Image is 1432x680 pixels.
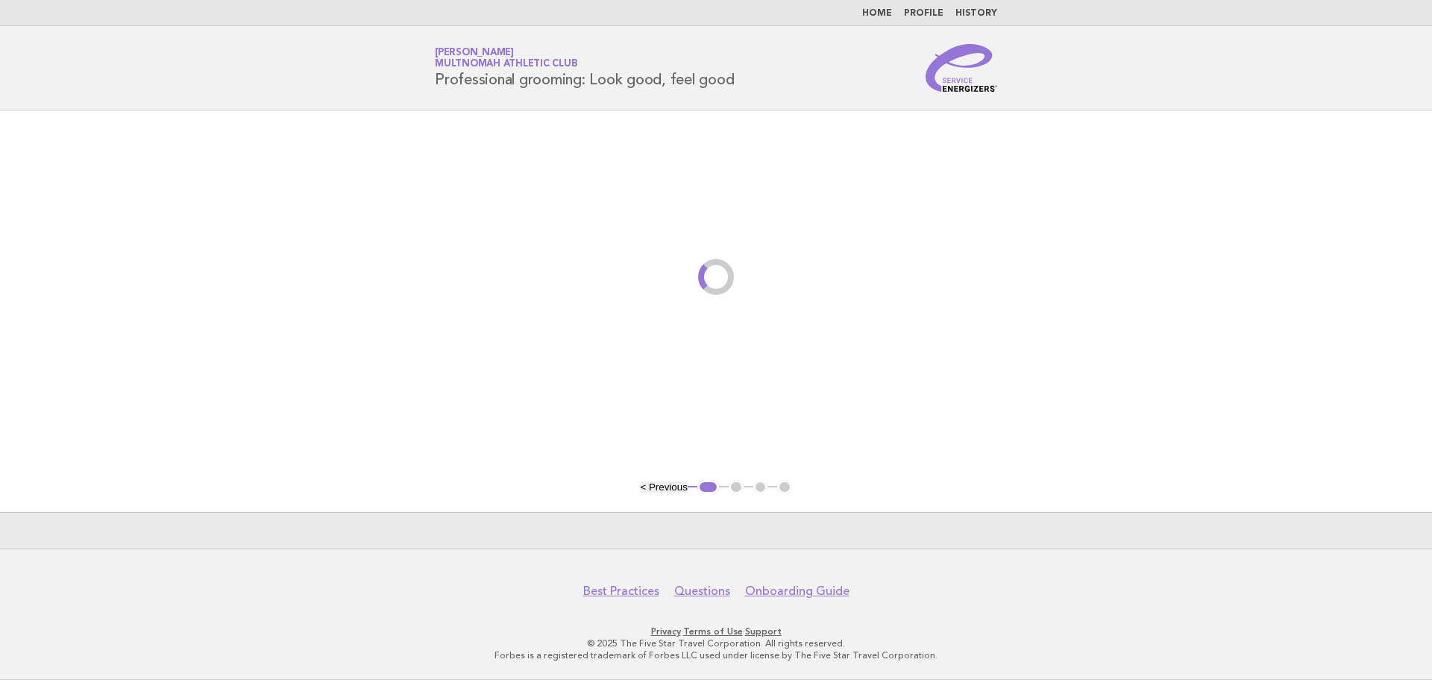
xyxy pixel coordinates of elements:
span: Multnomah Athletic Club [435,60,577,69]
a: Privacy [651,626,681,637]
a: History [955,9,997,18]
a: Home [862,9,892,18]
p: © 2025 The Five Star Travel Corporation. All rights reserved. [260,637,1172,649]
a: Onboarding Guide [745,584,850,599]
p: · · [260,626,1172,637]
a: Support [745,626,782,637]
a: Questions [674,584,730,599]
img: Service Energizers [926,44,997,92]
p: Forbes is a registered trademark of Forbes LLC used under license by The Five Star Travel Corpora... [260,649,1172,661]
a: Terms of Use [683,626,743,637]
h1: Professional grooming: Look good, feel good [435,49,734,87]
a: [PERSON_NAME]Multnomah Athletic Club [435,48,577,69]
a: Profile [904,9,943,18]
a: Best Practices [583,584,659,599]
